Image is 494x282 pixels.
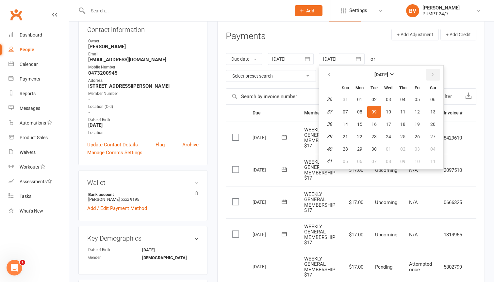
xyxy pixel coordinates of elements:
[438,105,468,121] th: Invoice #
[87,191,199,203] li: [PERSON_NAME]
[396,94,410,105] button: 04
[406,4,419,17] div: BV
[8,7,24,23] a: Clubworx
[441,93,452,100] div: Filter
[357,122,362,127] span: 15
[327,109,332,115] em: 37
[396,106,410,118] button: 11
[382,118,395,130] button: 17
[353,131,367,142] button: 22
[327,121,332,127] em: 38
[400,134,405,139] span: 25
[8,145,69,160] a: Waivers
[355,85,364,90] small: Monday
[438,154,468,186] td: 2097510
[375,232,397,238] span: Upcoming
[400,97,405,102] span: 04
[382,94,395,105] button: 03
[87,204,147,212] a: Add / Edit Payment Method
[400,109,405,114] span: 11
[8,86,69,101] a: Reports
[386,159,391,164] span: 08
[396,118,410,130] button: 18
[87,149,142,156] a: Manage Comms Settings
[382,131,395,142] button: 24
[353,94,367,105] button: 01
[357,109,362,114] span: 08
[357,159,362,164] span: 06
[428,89,461,104] button: Filter
[425,156,441,167] button: 11
[142,247,180,252] strong: [DATE]
[142,255,187,260] strong: [DEMOGRAPHIC_DATA]
[8,189,69,204] a: Tasks
[440,29,476,40] button: + Add Credit
[88,64,199,70] div: Mobile Number
[371,122,377,127] span: 16
[121,197,139,202] span: xxxx 9195
[375,264,392,270] span: Pending
[253,229,283,239] div: [DATE]
[20,32,42,37] div: Dashboard
[422,11,460,17] div: PUMPT 24/7
[409,232,418,238] span: N/A
[367,94,381,105] button: 02
[430,122,436,127] span: 20
[415,122,420,127] span: 19
[386,122,391,127] span: 17
[8,57,69,72] a: Calendar
[306,8,314,13] span: Add
[156,141,165,149] a: Flag
[8,204,69,218] a: What's New
[430,97,436,102] span: 06
[367,156,381,167] button: 07
[386,97,391,102] span: 03
[87,235,199,242] h3: Key Demographics
[400,159,405,164] span: 09
[20,194,31,199] div: Tasks
[20,150,36,155] div: Waivers
[341,186,369,218] td: $17.00
[88,57,199,63] strong: [EMAIL_ADDRESS][DOMAIN_NAME]
[371,159,377,164] span: 07
[88,70,199,76] strong: 0473200945
[349,3,367,18] span: Settings
[20,76,40,82] div: Payments
[343,146,348,152] span: 28
[357,146,362,152] span: 29
[370,55,375,63] div: or
[253,197,283,207] div: [DATE]
[327,146,332,152] em: 40
[88,122,199,128] strong: [DATE]
[8,28,69,42] a: Dashboard
[295,5,322,16] button: Add
[88,247,142,253] div: Date of Birth
[182,141,199,149] a: Archive
[8,116,69,130] a: Automations
[304,224,335,246] span: WEEKLY GENERAL MEMBERSHIP $17
[86,6,286,15] input: Search...
[88,109,199,115] strong: -
[253,261,283,272] div: [DATE]
[382,106,395,118] button: 10
[20,164,39,170] div: Workouts
[400,122,405,127] span: 18
[327,158,332,164] em: 41
[8,160,69,174] a: Workouts
[353,118,367,130] button: 15
[367,131,381,142] button: 23
[386,134,391,139] span: 24
[367,118,381,130] button: 16
[430,109,436,114] span: 13
[338,156,352,167] button: 05
[341,154,369,186] td: $17.00
[88,51,199,57] div: Email
[88,117,199,123] div: Date of Birth
[410,106,424,118] button: 12
[343,109,348,114] span: 07
[430,159,436,164] span: 11
[430,85,436,90] small: Saturday
[87,179,199,186] h3: Wallet
[353,156,367,167] button: 06
[20,208,43,214] div: What's New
